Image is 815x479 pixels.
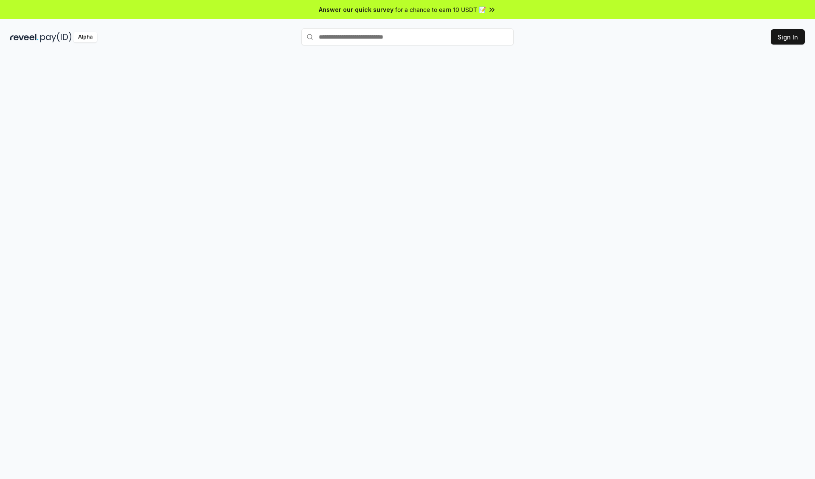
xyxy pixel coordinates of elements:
span: Answer our quick survey [319,5,393,14]
span: for a chance to earn 10 USDT 📝 [395,5,486,14]
img: reveel_dark [10,32,39,42]
img: pay_id [40,32,72,42]
div: Alpha [73,32,97,42]
button: Sign In [771,29,805,45]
